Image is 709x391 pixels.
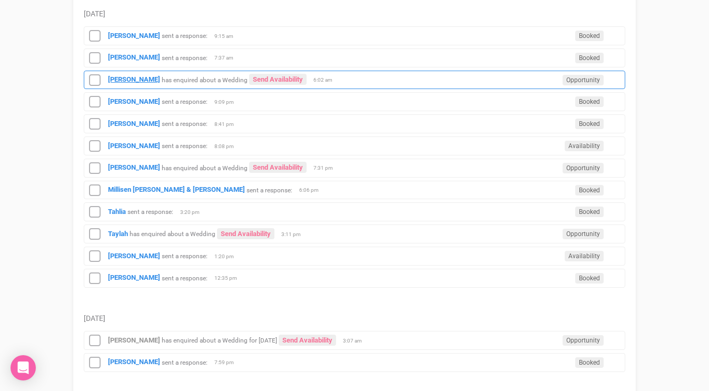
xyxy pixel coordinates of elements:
a: [PERSON_NAME] [108,142,160,150]
small: sent a response: [162,358,208,366]
span: Booked [575,357,604,368]
a: Send Availability [217,228,274,239]
span: Booked [575,53,604,63]
small: has enquired about a Wedding [130,230,215,238]
h5: [DATE] [84,315,625,322]
span: Booked [575,119,604,129]
span: Booked [575,207,604,217]
span: Opportunity [563,335,604,346]
a: [PERSON_NAME] [108,336,160,344]
a: Taylah [108,230,128,238]
a: Send Availability [279,335,336,346]
span: Booked [575,185,604,195]
span: Booked [575,31,604,41]
small: has enquired about a Wedding for [DATE] [162,337,277,344]
span: Opportunity [563,75,604,85]
span: 3:11 pm [281,231,308,238]
span: Booked [575,96,604,107]
a: Send Availability [249,74,307,85]
span: 3:20 pm [180,209,206,216]
span: 9:15 am [214,33,241,40]
span: 7:37 am [214,54,241,62]
a: Millisen [PERSON_NAME] & [PERSON_NAME] [108,185,245,193]
small: sent a response: [162,54,208,61]
span: 8:08 pm [214,143,241,150]
span: 6:06 pm [299,187,326,194]
h5: [DATE] [84,10,625,18]
span: 7:59 pm [214,359,241,366]
a: [PERSON_NAME] [108,358,160,366]
a: [PERSON_NAME] [108,97,160,105]
small: has enquired about a Wedding [162,76,248,83]
a: [PERSON_NAME] [108,120,160,128]
a: Tahlia [108,208,126,216]
a: [PERSON_NAME] [108,273,160,281]
a: [PERSON_NAME] [108,53,160,61]
span: Booked [575,273,604,284]
span: 7:31 pm [313,164,340,172]
small: sent a response: [162,142,208,150]
span: Availability [565,141,604,151]
a: [PERSON_NAME] [108,252,160,260]
small: sent a response: [162,120,208,128]
span: 6:02 am [313,76,340,84]
span: 9:09 pm [214,99,241,106]
a: [PERSON_NAME] [108,75,160,83]
small: sent a response: [162,252,208,260]
small: sent a response: [162,98,208,105]
small: sent a response: [127,208,173,216]
span: 8:41 pm [214,121,241,128]
small: sent a response: [247,186,292,193]
div: Open Intercom Messenger [11,355,36,380]
span: 1:20 pm [214,253,241,260]
span: 12:35 pm [214,275,241,282]
span: Opportunity [563,163,604,173]
a: [PERSON_NAME] [108,163,160,171]
a: [PERSON_NAME] [108,32,160,40]
small: sent a response: [162,274,208,281]
span: Opportunity [563,229,604,239]
span: Availability [565,251,604,261]
small: has enquired about a Wedding [162,164,248,171]
span: 3:07 am [343,337,369,345]
a: Send Availability [249,162,307,173]
small: sent a response: [162,32,208,40]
